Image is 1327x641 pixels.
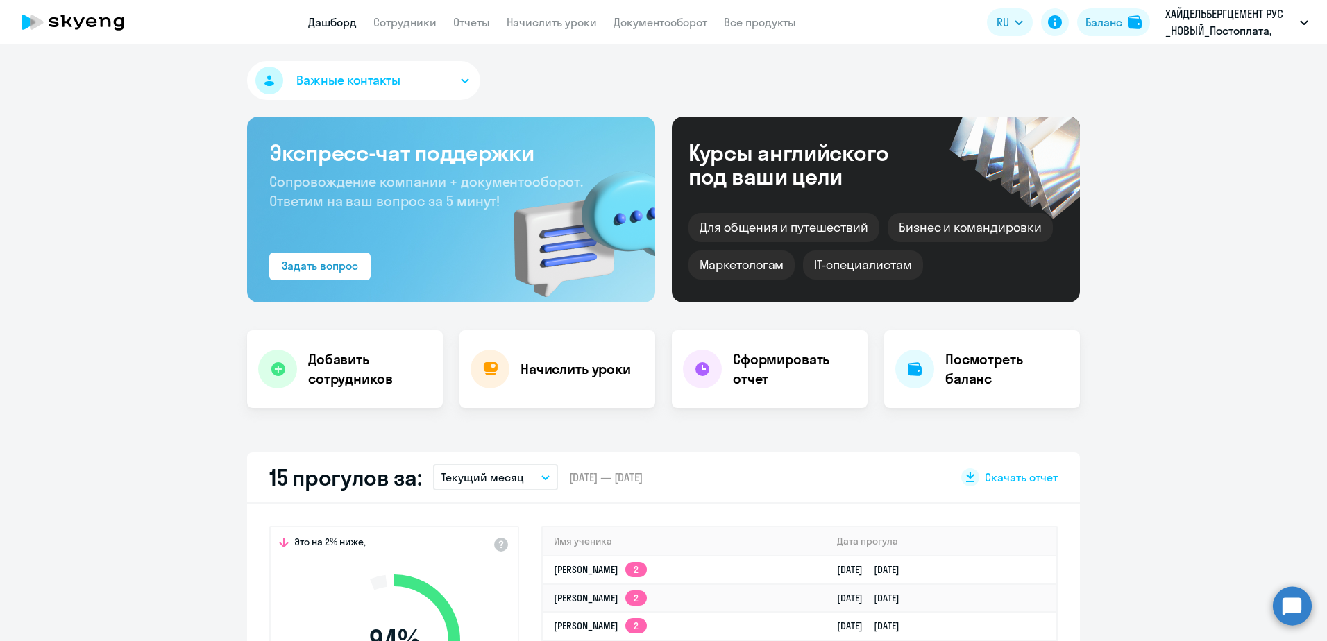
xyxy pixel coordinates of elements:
a: [PERSON_NAME]2 [554,563,647,576]
span: Скачать отчет [985,470,1058,485]
a: Начислить уроки [507,15,597,29]
app-skyeng-badge: 2 [625,562,647,577]
button: Задать вопрос [269,253,371,280]
a: Сотрудники [373,15,437,29]
p: Текущий месяц [441,469,524,486]
h4: Добавить сотрудников [308,350,432,388]
h4: Посмотреть баланс [945,350,1069,388]
app-skyeng-badge: 2 [625,590,647,606]
div: IT-специалистам [803,250,922,280]
a: [DATE][DATE] [837,619,911,632]
span: Важные контакты [296,71,400,89]
a: [DATE][DATE] [837,563,911,576]
span: [DATE] — [DATE] [569,470,643,485]
a: [PERSON_NAME]2 [554,592,647,604]
a: [PERSON_NAME]2 [554,619,647,632]
button: Балансbalance [1077,8,1150,36]
a: [DATE][DATE] [837,592,911,604]
p: ХАЙДЕЛЬБЕРГЦЕМЕНТ РУС _НОВЫЙ_Постоплата, ХАЙДЕЛЬБЕРГЦЕМЕНТ РУС, ООО [1165,6,1294,39]
div: Бизнес и командировки [888,213,1053,242]
div: Курсы английского под ваши цели [688,141,926,188]
div: Для общения и путешествий [688,213,879,242]
img: bg-img [493,146,655,302]
th: Имя ученика [543,527,826,556]
span: RU [997,14,1009,31]
th: Дата прогула [826,527,1056,556]
div: Баланс [1085,14,1122,31]
h3: Экспресс-чат поддержки [269,139,633,166]
a: Документооборот [614,15,707,29]
span: Это на 2% ниже, [294,536,366,552]
span: Сопровождение компании + документооборот. Ответим на ваш вопрос за 5 минут! [269,173,583,210]
a: Отчеты [453,15,490,29]
button: Важные контакты [247,61,480,100]
img: balance [1128,15,1142,29]
div: Задать вопрос [282,257,358,274]
button: RU [987,8,1033,36]
button: Текущий месяц [433,464,558,490]
div: Маркетологам [688,250,795,280]
a: Все продукты [724,15,796,29]
h2: 15 прогулов за: [269,463,422,491]
app-skyeng-badge: 2 [625,618,647,633]
h4: Сформировать отчет [733,350,856,388]
h4: Начислить уроки [521,359,631,379]
button: ХАЙДЕЛЬБЕРГЦЕМЕНТ РУС _НОВЫЙ_Постоплата, ХАЙДЕЛЬБЕРГЦЕМЕНТ РУС, ООО [1158,6,1315,39]
a: Дашборд [308,15,357,29]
